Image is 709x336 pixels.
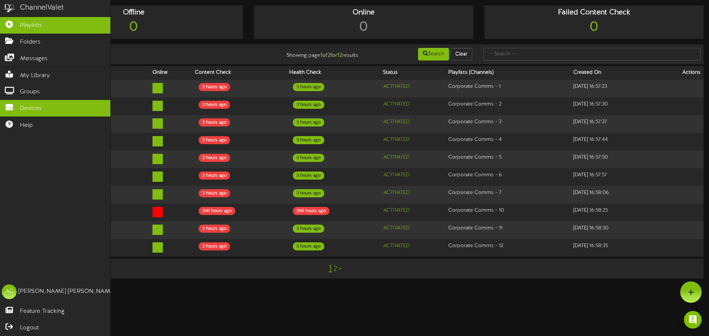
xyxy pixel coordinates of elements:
div: 0 [256,18,471,37]
td: Corporate Comms - 3 [445,115,571,133]
div: 3141 hours ago [199,207,235,215]
a: 1 [329,264,332,273]
div: 3 hours ago [293,225,324,233]
td: [DATE] 16:58:25 [571,204,655,221]
th: Actions [655,66,703,80]
div: 3 hours ago [293,242,324,250]
i: ACTIVATED [383,243,409,249]
a: 2 [333,265,337,273]
div: 3 hours ago [199,225,230,233]
th: Health Check [286,66,380,80]
td: Corporate Comms - 11 [445,221,571,239]
i: ACTIVATED [383,172,409,178]
th: Online [150,66,192,80]
th: Created On [571,66,655,80]
div: 3 hours ago [199,242,230,250]
i: ACTIVATED [383,101,409,107]
i: ACTIVATED [383,208,409,213]
strong: 2 [328,52,330,59]
i: ACTIVATED [383,119,409,125]
div: Open Intercom Messenger [684,311,702,329]
td: [DATE] 16:57:57 [571,168,655,186]
div: 3 hours ago [199,189,230,197]
strong: 12 [337,52,342,59]
i: ACTIVATED [383,155,409,160]
td: Corporate Comms - 6 [445,168,571,186]
td: Corporate Comms - 1 [445,80,571,98]
td: [DATE] 16:57:23 [571,80,655,98]
td: Corporate Comms - 12 [445,239,571,257]
div: 3 hours ago [199,136,230,144]
div: ChannelValet [20,3,64,13]
span: Feature Tracking [20,307,65,316]
div: 3 hours ago [199,83,230,91]
td: Corporate Comms - 2 [445,97,571,115]
button: Search [418,48,449,60]
span: Groups [20,88,40,96]
th: Playlists (Channels) [445,66,571,80]
span: Messages [20,55,48,63]
div: 0 [486,18,702,37]
div: AG [2,284,17,299]
th: Status [380,66,445,80]
div: 3 hours ago [293,136,324,144]
i: ACTIVATED [383,225,409,231]
a: > [339,265,342,273]
div: Failed Content Check [486,7,702,18]
input: -- Search -- [483,48,701,60]
td: [DATE] 16:58:35 [571,239,655,257]
div: 3 hours ago [199,118,230,127]
td: [DATE] 16:57:30 [571,97,655,115]
div: 3 hours ago [293,118,324,127]
td: [DATE] 16:57:44 [571,133,655,150]
td: Corporate Comms - 7 [445,186,571,204]
button: Clear [451,48,472,60]
th: Content Check [192,66,286,80]
div: 0 [26,18,241,37]
div: 3 hours ago [293,83,324,91]
td: [DATE] 16:57:50 [571,150,655,168]
div: 3 hours ago [293,154,324,162]
div: Showing page of for results [250,47,364,60]
div: 3 hours ago [293,101,324,109]
div: 3 hours ago [199,154,230,162]
i: ACTIVATED [383,137,409,142]
span: Logout [20,324,39,332]
td: Corporate Comms - 10 [445,204,571,221]
i: ACTIVATED [383,190,409,195]
div: 3 hours ago [199,172,230,180]
strong: 1 [320,52,322,59]
div: 3 hours ago [293,172,324,180]
div: 3 hours ago [293,189,324,197]
div: [PERSON_NAME] [PERSON_NAME] [18,287,116,296]
td: Corporate Comms - 4 [445,133,571,150]
span: Playlists [20,21,42,30]
td: [DATE] 16:58:30 [571,221,655,239]
td: Corporate Comms - 5 [445,150,571,168]
div: 3141 hours ago [293,207,329,215]
div: 3 hours ago [199,101,230,109]
span: Folders [20,38,41,46]
i: ACTIVATED [383,84,409,89]
span: My Library [20,72,50,80]
div: Online [256,7,471,18]
td: [DATE] 16:57:37 [571,115,655,133]
span: Devices [20,104,42,113]
span: Help [20,121,33,130]
td: [DATE] 16:58:06 [571,186,655,204]
div: Offline [26,7,241,18]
